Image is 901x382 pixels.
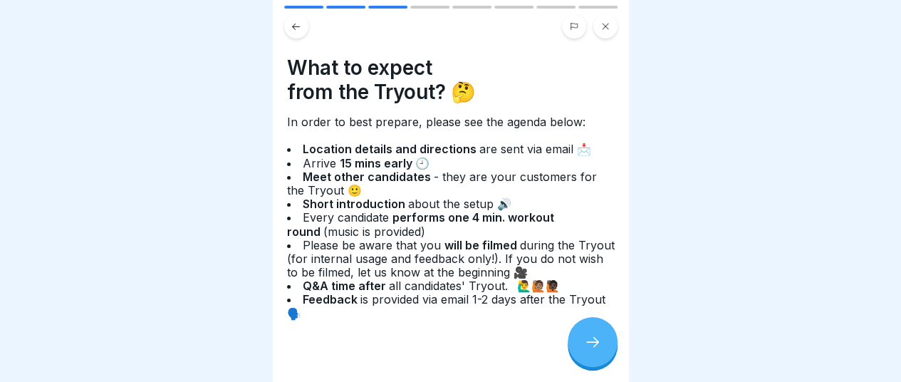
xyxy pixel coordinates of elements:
[303,197,408,211] strong: Short introduction
[340,156,415,170] strong: 15 mins early
[303,156,340,170] span: Arrive
[303,170,434,184] strong: Meet other candidates
[303,142,479,156] strong: Location details and directions
[287,210,554,238] strong: performs one 4 min. workout round
[517,279,563,293] span: 🙋‍♂️🙋🏽🙋🏿
[479,142,595,156] span: are sent via email 📩
[303,238,444,252] span: Please be aware that you
[389,279,511,293] span: all candidates' Tryout.
[408,197,515,211] span: about the setup 🔊
[287,238,615,279] span: during the Tryout (for internal usage and feedback only!). If you do not wish to be filmed, let u...
[287,56,615,104] h4: What to expect from the Tryout? 🤔
[287,115,589,129] span: In order to best prepare, please see the agenda below:
[287,292,605,320] span: is provided via email 1-2 days after the Tryout 🗣️
[444,238,520,252] strong: will be filmed
[415,156,433,170] span: 🕘
[303,279,389,293] strong: Q&A time after
[303,292,360,306] strong: Feedback
[303,210,392,224] span: Every candidate
[323,224,429,239] span: (music is provided)
[287,170,597,197] span: - they are your customers for the Tryout 🙂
